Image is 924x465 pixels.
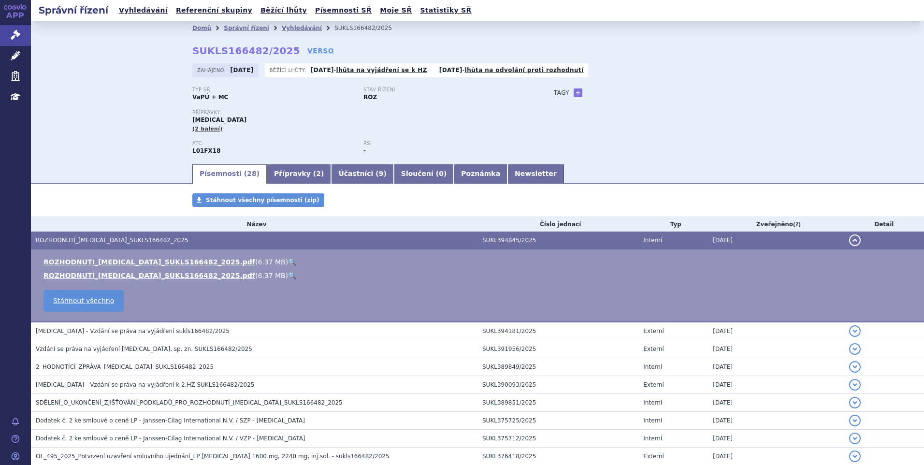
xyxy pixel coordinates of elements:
[379,170,384,177] span: 9
[331,164,393,184] a: Účastníci (9)
[849,325,861,337] button: detail
[643,328,664,334] span: Externí
[708,358,844,376] td: [DATE]
[192,25,211,31] a: Domů
[363,141,525,146] p: RS:
[708,217,844,232] th: Zveřejněno
[708,394,844,412] td: [DATE]
[36,328,230,334] span: RYBREVANT - Vzdání se práva na vyjádření sukls166482/2025
[288,272,296,279] a: 🔍
[849,397,861,408] button: detail
[849,343,861,355] button: detail
[363,94,377,101] strong: ROZ
[477,430,638,448] td: SUKL375712/2025
[231,67,254,73] strong: [DATE]
[336,67,427,73] a: lhůta na vyjádření se k HZ
[439,67,462,73] strong: [DATE]
[643,381,664,388] span: Externí
[43,272,255,279] a: ROZHODNUTÍ_[MEDICAL_DATA]_SUKLS166482_2025.pdf
[643,237,662,244] span: Interní
[849,361,861,373] button: detail
[708,376,844,394] td: [DATE]
[643,346,664,352] span: Externí
[394,164,454,184] a: Sloučení (0)
[574,88,582,97] a: +
[36,453,390,460] span: OL_495_2025_Potvrzení uzavření smluvního ujednání_LP RYBREVANT 1600 mg, 2240 mg, inj.sol. - sukls...
[206,197,319,203] span: Stáhnout všechny písemnosti (zip)
[192,126,223,132] span: (2 balení)
[31,3,116,17] h2: Správní řízení
[477,412,638,430] td: SUKL375725/2025
[439,66,584,74] p: -
[708,430,844,448] td: [DATE]
[507,164,564,184] a: Newsletter
[477,232,638,249] td: SUKL394845/2025
[554,87,569,99] h3: Tagy
[43,257,914,267] li: ( )
[192,164,267,184] a: Písemnosti (28)
[643,417,662,424] span: Interní
[36,346,252,352] span: Vzdání se práva na vyjádření RYBREVANT, sp. zn. SUKLS166482/2025
[192,141,354,146] p: ATC:
[708,340,844,358] td: [DATE]
[197,66,228,74] span: Zahájeno:
[417,4,474,17] a: Statistiky SŘ
[316,170,321,177] span: 2
[312,4,375,17] a: Písemnosti SŘ
[282,25,322,31] a: Vyhledávání
[849,433,861,444] button: detail
[849,234,861,246] button: detail
[708,322,844,340] td: [DATE]
[247,170,256,177] span: 28
[363,147,366,154] strong: -
[192,116,246,123] span: [MEDICAL_DATA]
[844,217,924,232] th: Detail
[36,399,343,406] span: SDĚLENÍ_O_UKONČENÍ_ZJIŠŤOVÁNÍ_PODKLADŮ_PRO_ROZHODNUTÍ_RYBREVANT_SUKLS166482_2025
[224,25,269,31] a: Správní řízení
[638,217,708,232] th: Typ
[31,217,477,232] th: Název
[36,417,305,424] span: Dodatek č. 2 ke smlouvě o ceně LP - Janssen-Cilag International N.V. / SZP - RYBREVANT
[192,147,221,154] strong: AMIVANTAMAB
[307,46,334,56] a: VERSO
[258,4,310,17] a: Běžící lhůty
[288,258,296,266] a: 🔍
[173,4,255,17] a: Referenční skupiny
[270,66,308,74] span: Běžící lhůty:
[708,412,844,430] td: [DATE]
[43,290,124,312] a: Stáhnout všechno
[477,340,638,358] td: SUKL391956/2025
[36,435,305,442] span: Dodatek č. 2 ke smlouvě o ceně LP - Janssen-Cilag International N.V. / VZP - RYBREVANT
[192,110,534,116] p: Přípravky:
[192,87,354,93] p: Typ SŘ:
[477,376,638,394] td: SUKL390093/2025
[258,272,285,279] span: 6.37 MB
[793,221,801,228] abbr: (?)
[849,379,861,391] button: detail
[116,4,171,17] a: Vyhledávání
[311,66,427,74] p: -
[477,358,638,376] td: SUKL389849/2025
[334,21,404,35] li: SUKLS166482/2025
[36,237,188,244] span: ROZHODNUTÍ_RYBREVANT_SUKLS166482_2025
[43,258,255,266] a: ROZHODNUTI_[MEDICAL_DATA]_SUKLS166482_2025.pdf
[36,381,254,388] span: RYBREVANT - Vzdání se práva na vyjádření k 2.HZ SUKLS166482/2025
[465,67,584,73] a: lhůta na odvolání proti rozhodnutí
[311,67,334,73] strong: [DATE]
[643,363,662,370] span: Interní
[439,170,444,177] span: 0
[43,271,914,280] li: ( )
[849,415,861,426] button: detail
[36,363,214,370] span: 2_HODNOTÍCÍ_ZPRÁVA_RYBREVANT_SUKLS166482_2025
[849,450,861,462] button: detail
[267,164,331,184] a: Přípravky (2)
[643,399,662,406] span: Interní
[377,4,415,17] a: Moje SŘ
[192,193,324,207] a: Stáhnout všechny písemnosti (zip)
[454,164,507,184] a: Poznámka
[258,258,285,266] span: 6.37 MB
[708,232,844,249] td: [DATE]
[477,322,638,340] td: SUKL394181/2025
[192,45,300,57] strong: SUKLS166482/2025
[363,87,525,93] p: Stav řízení:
